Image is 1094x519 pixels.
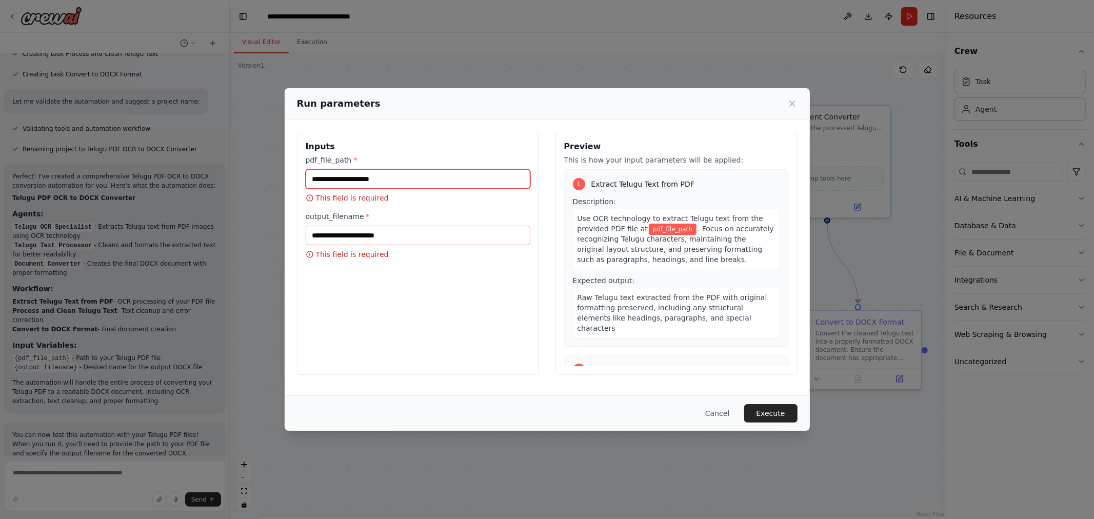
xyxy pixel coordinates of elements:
[564,141,789,153] h3: Preview
[306,155,530,165] label: pdf_file_path
[591,365,700,375] span: Process and Clean Telugu Text
[591,179,694,189] span: Extract Telugu Text from PDF
[306,141,530,153] h3: Inputs
[564,155,789,165] p: This is how your input parameters will be applied:
[649,224,697,235] span: Variable: pdf_file_path
[306,249,530,259] p: This field is required
[297,96,381,111] h2: Run parameters
[573,276,635,285] span: Expected output:
[573,178,585,190] div: 1
[744,404,798,423] button: Execute
[573,364,585,376] div: 2
[578,293,767,332] span: Raw Telugu text extracted from the PDF with original formatting preserved, including any structur...
[573,197,616,206] span: Description:
[578,214,763,233] span: Use OCR technology to extract Telugu text from the provided PDF file at
[306,211,530,222] label: output_filename
[306,193,530,203] p: This field is required
[697,404,738,423] button: Cancel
